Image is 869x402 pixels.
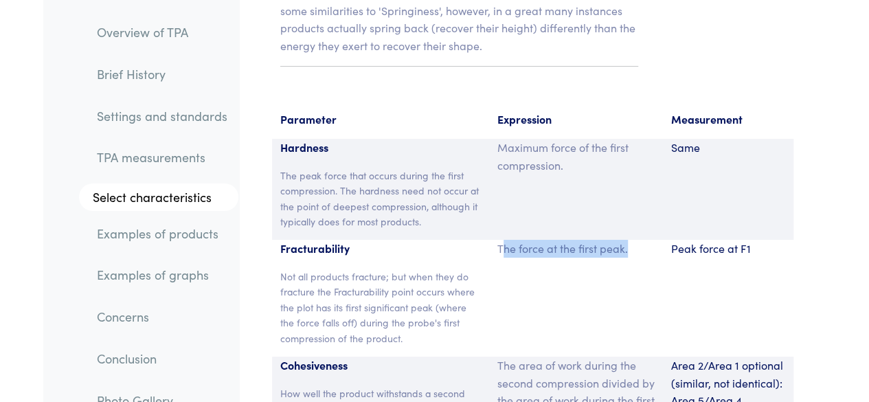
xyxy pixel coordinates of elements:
[86,218,238,249] a: Examples of products
[280,269,481,346] p: Not all products fracture; but when they do fracture the Fracturability point occurs where the pl...
[497,240,655,258] p: The force at the first peak.
[280,111,481,129] p: Parameter
[79,183,238,211] a: Select characteristics
[671,111,785,129] p: Measurement
[280,357,481,375] p: Cohesiveness
[86,343,238,375] a: Conclusion
[671,240,785,258] p: Peak force at F1
[86,142,238,173] a: TPA measurements
[86,16,238,48] a: Overview of TPA
[671,139,785,157] p: Same
[86,100,238,131] a: Settings and standards
[497,139,655,174] p: Maximum force of the first compression.
[280,139,481,157] p: Hardness
[497,111,655,129] p: Expression
[86,58,238,90] a: Brief History
[86,301,238,333] a: Concerns
[280,168,481,230] p: The peak force that occurs during the first compression. The hardness need not occur at the point...
[86,259,238,291] a: Examples of graphs
[280,240,481,258] p: Fracturability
